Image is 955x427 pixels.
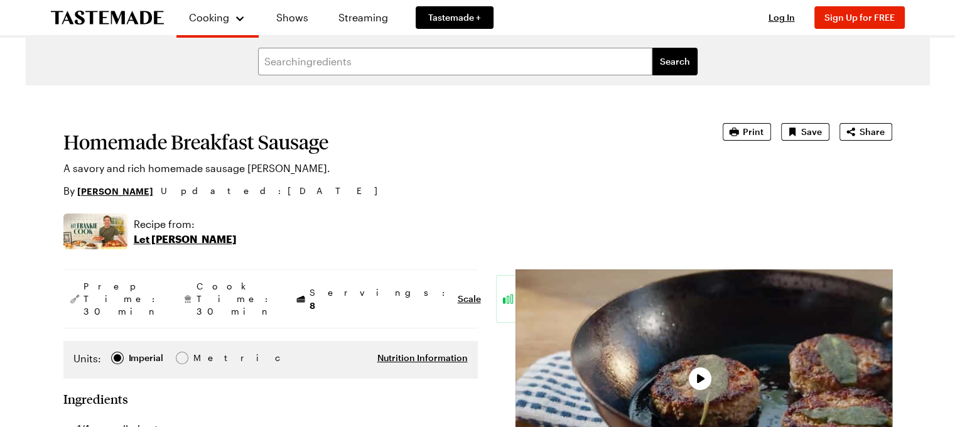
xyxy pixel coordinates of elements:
[63,391,128,406] h2: Ingredients
[134,217,237,247] a: Recipe from:Let [PERSON_NAME]
[129,351,163,365] div: Imperial
[134,217,237,232] p: Recipe from:
[310,299,315,311] span: 8
[193,351,220,365] div: Metric
[63,183,153,198] p: By
[77,184,153,198] a: [PERSON_NAME]
[63,213,127,249] img: Show where recipe is used
[769,12,795,23] span: Log In
[860,126,885,138] span: Share
[458,293,481,305] button: Scale
[134,232,237,247] p: Let [PERSON_NAME]
[63,161,688,176] p: A savory and rich homemade sausage [PERSON_NAME].
[193,351,221,365] span: Metric
[63,131,688,153] h1: Homemade Breakfast Sausage
[814,6,905,29] button: Sign Up for FREE
[377,352,468,364] button: Nutrition Information
[660,55,690,68] span: Search
[73,351,101,366] label: Units:
[824,12,895,23] span: Sign Up for FREE
[129,351,165,365] span: Imperial
[73,351,220,369] div: Imperial Metric
[197,280,274,318] span: Cook Time: 30 min
[189,11,229,23] span: Cooking
[161,184,390,198] span: Updated : [DATE]
[723,123,771,141] button: Print
[84,280,161,318] span: Prep Time: 30 min
[189,5,246,30] button: Cooking
[51,11,164,25] a: To Tastemade Home Page
[428,11,481,24] span: Tastemade +
[839,123,892,141] button: Share
[310,286,451,312] span: Servings:
[689,367,711,390] button: Play Video
[416,6,494,29] a: Tastemade +
[757,11,807,24] button: Log In
[652,48,698,75] button: filters
[781,123,829,141] button: Save recipe
[743,126,763,138] span: Print
[801,126,822,138] span: Save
